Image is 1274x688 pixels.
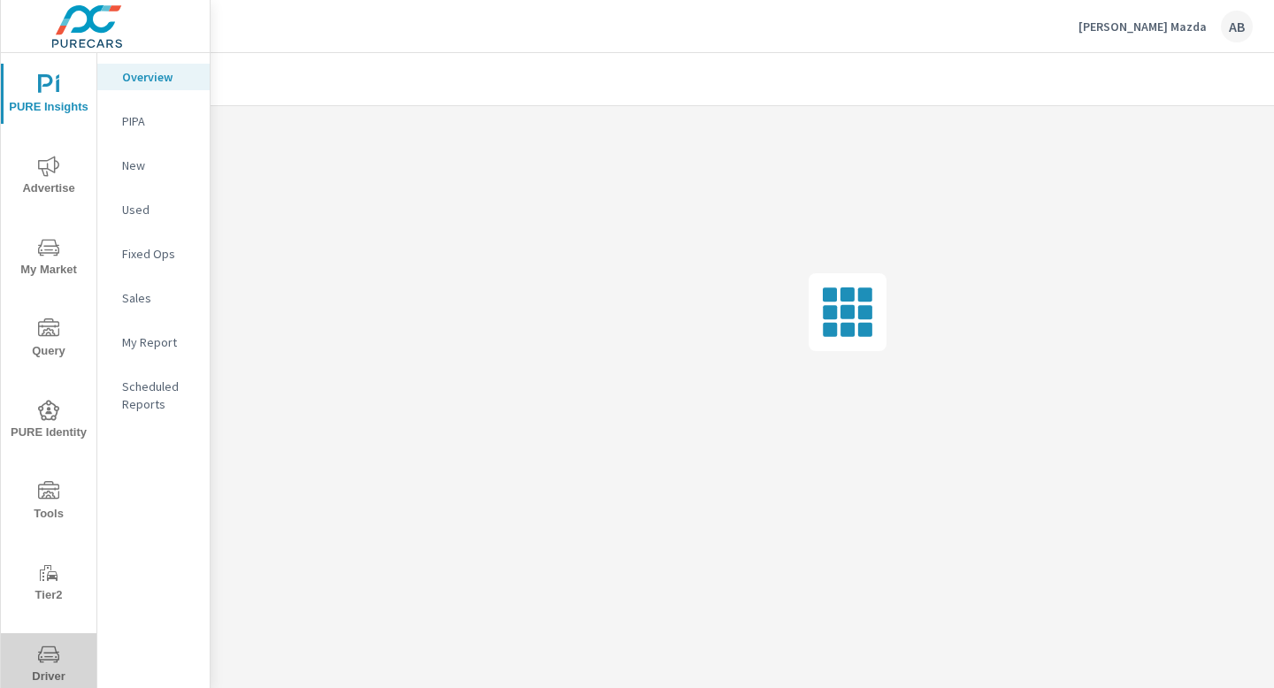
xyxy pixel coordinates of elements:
span: Driver [6,644,91,687]
p: Used [122,201,196,218]
span: PURE Identity [6,400,91,443]
div: Sales [97,285,210,311]
p: New [122,157,196,174]
div: Scheduled Reports [97,373,210,417]
div: AB [1221,11,1253,42]
p: [PERSON_NAME] Mazda [1078,19,1207,34]
p: PIPA [122,112,196,130]
span: My Market [6,237,91,280]
p: Overview [122,68,196,86]
span: Tier2 [6,562,91,606]
span: Query [6,318,91,362]
p: Sales [122,289,196,307]
div: Overview [97,64,210,90]
div: Used [97,196,210,223]
span: Tools [6,481,91,524]
div: PIPA [97,108,210,134]
span: PURE Insights [6,74,91,118]
p: Scheduled Reports [122,378,196,413]
p: My Report [122,333,196,351]
div: New [97,152,210,179]
div: Fixed Ops [97,241,210,267]
div: My Report [97,329,210,355]
span: Advertise [6,156,91,199]
p: Fixed Ops [122,245,196,263]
